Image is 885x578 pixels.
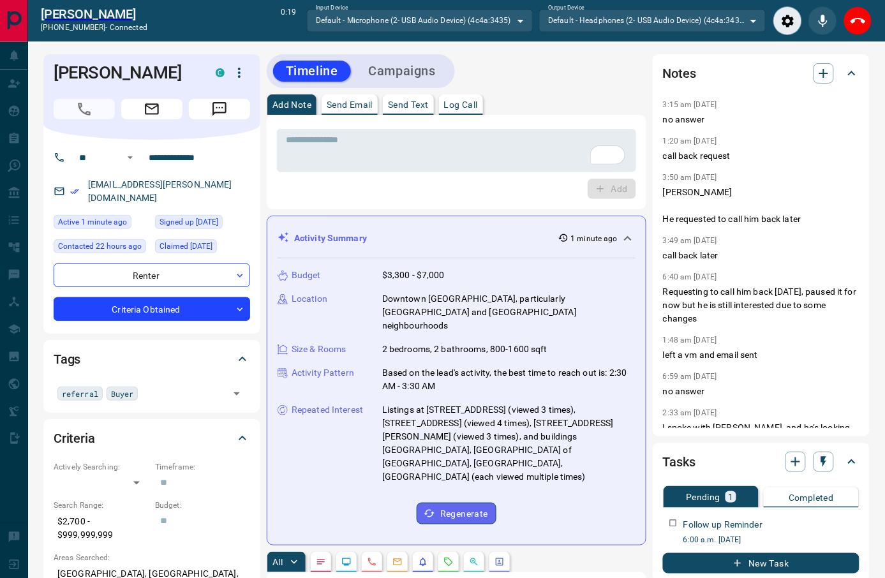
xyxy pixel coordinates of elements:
svg: Agent Actions [495,557,505,567]
span: Email [121,99,182,119]
p: 1:20 am [DATE] [663,137,717,145]
a: [PERSON_NAME] [41,6,147,22]
button: Timeline [273,61,351,82]
p: 3:49 am [DATE] [663,236,717,245]
span: Signed up [DATE] [160,216,218,228]
div: Activity Summary1 minute ago [278,226,636,250]
div: Wed Oct 15 2025 [54,215,149,233]
p: 2:33 am [DATE] [663,408,717,417]
p: Location [292,292,327,306]
p: 6:40 am [DATE] [663,272,717,281]
span: Active 1 minute ago [58,216,127,228]
p: [PERSON_NAME] He requested to call him back later [663,186,859,226]
span: Call [54,99,115,119]
div: condos.ca [216,68,225,77]
button: Open [228,385,246,403]
a: [EMAIL_ADDRESS][PERSON_NAME][DOMAIN_NAME] [88,179,232,203]
h2: Tasks [663,452,695,472]
p: Send Text [388,100,429,109]
p: 6:00 a.m. [DATE] [683,534,859,545]
svg: Emails [392,557,403,567]
p: Follow up Reminder [683,518,762,531]
button: Regenerate [417,503,496,524]
p: Areas Searched: [54,552,250,563]
svg: Email Verified [70,187,79,196]
svg: Lead Browsing Activity [341,557,352,567]
label: Input Device [316,4,348,12]
p: 1:48 am [DATE] [663,336,717,345]
p: [PHONE_NUMBER] - [41,22,147,33]
p: 0:19 [281,6,296,35]
p: no answer [663,385,859,398]
p: Timeframe: [155,461,250,473]
div: Tags [54,344,250,374]
div: Criteria [54,423,250,454]
h2: Criteria [54,428,95,448]
p: 1 minute ago [571,233,618,244]
p: I spoke with [PERSON_NAME], and he’s looking for a waterfront property in [GEOGRAPHIC_DATA]. He’s... [663,421,859,501]
p: 1 [728,493,733,501]
p: All [272,558,283,567]
span: Message [189,99,250,119]
p: 3:50 am [DATE] [663,173,717,182]
div: End Call [844,6,872,35]
p: Downtown [GEOGRAPHIC_DATA], particularly [GEOGRAPHIC_DATA] and [GEOGRAPHIC_DATA] neighbourhoods [382,292,636,332]
p: call back request [663,149,859,163]
span: referral [62,387,98,400]
p: no answer [663,113,859,126]
h1: [PERSON_NAME] [54,63,197,83]
div: Mute [808,6,837,35]
p: Size & Rooms [292,343,346,356]
svg: Opportunities [469,557,479,567]
svg: Calls [367,557,377,567]
p: Actively Searching: [54,461,149,473]
p: 2 bedrooms, 2 bathrooms, 800-1600 sqft [382,343,547,356]
p: Pending [686,493,720,501]
div: Default - Microphone (2- USB Audio Device) (4c4a:3435) [307,10,533,31]
span: connected [110,23,147,32]
p: Requesting to call him back [DATE], paused it for now but he is still interested due to some changes [663,285,859,325]
p: Search Range: [54,500,149,511]
p: Activity Pattern [292,366,354,380]
p: Listings at [STREET_ADDRESS] (viewed 3 times), [STREET_ADDRESS] (viewed 4 times), [STREET_ADDRESS... [382,403,636,484]
p: 6:59 am [DATE] [663,372,717,381]
p: call back later [663,249,859,262]
p: Add Note [272,100,311,109]
div: Notes [663,58,859,89]
p: Activity Summary [294,232,367,245]
span: Contacted 22 hours ago [58,240,142,253]
div: Criteria Obtained [54,297,250,321]
span: Buyer [111,387,134,400]
svg: Listing Alerts [418,557,428,567]
p: Completed [789,493,834,502]
label: Output Device [548,4,584,12]
div: Mon Nov 20 2023 [155,239,250,257]
p: Based on the lead's activity, the best time to reach out is: 2:30 AM - 3:30 AM [382,366,636,393]
div: Default - Headphones (2- USB Audio Device) (4c4a:3435) [539,10,766,31]
p: Budget: [155,500,250,511]
p: 3:15 am [DATE] [663,100,717,109]
p: Send Email [327,100,373,109]
h2: Tags [54,349,80,369]
svg: Notes [316,557,326,567]
p: $2,700 - $999,999,999 [54,511,149,545]
button: New Task [663,553,859,574]
textarea: To enrich screen reader interactions, please activate Accessibility in Grammarly extension settings [286,135,627,167]
button: Open [123,150,138,165]
p: Log Call [444,100,478,109]
div: Audio Settings [773,6,802,35]
p: Budget [292,269,321,282]
h2: Notes [663,63,696,84]
span: Claimed [DATE] [160,240,212,253]
p: Repeated Interest [292,403,363,417]
svg: Requests [443,557,454,567]
p: $3,300 - $7,000 [382,269,445,282]
div: Mon Nov 20 2023 [155,215,250,233]
div: Tue Oct 14 2025 [54,239,149,257]
div: Tasks [663,447,859,477]
button: Campaigns [356,61,449,82]
p: left a vm and email sent [663,348,859,362]
div: Renter [54,263,250,287]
